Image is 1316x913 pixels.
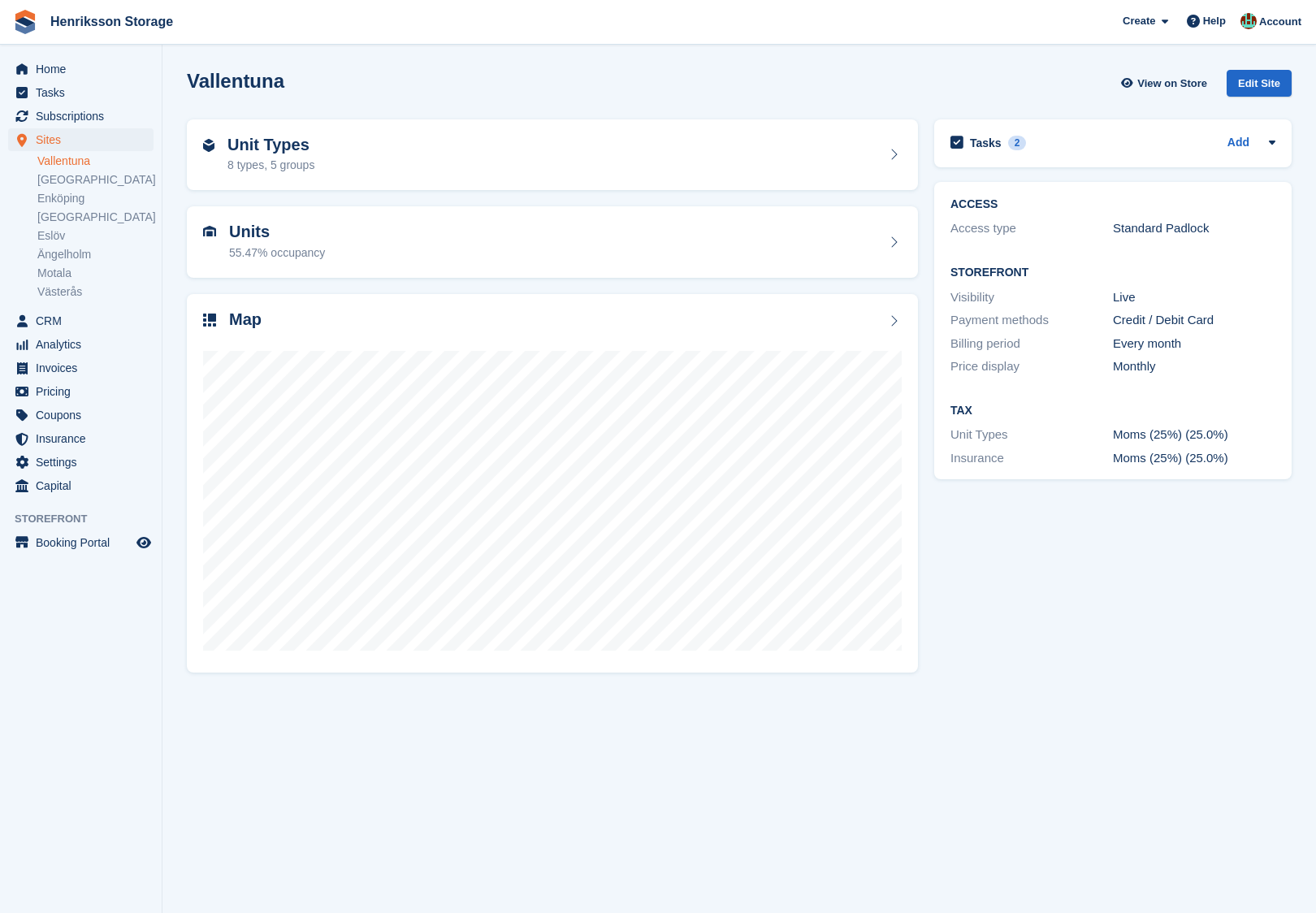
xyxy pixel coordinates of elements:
div: Price display [950,357,1113,376]
a: Henriksson Storage [44,8,180,35]
a: Vallentuna [37,154,154,169]
h2: Units [229,223,325,241]
div: Insurance [950,449,1113,468]
a: menu [8,58,154,80]
div: Monthly [1113,357,1275,376]
div: Visibility [950,288,1113,307]
span: Sites [36,128,133,151]
span: Analytics [36,333,133,356]
div: Billing period [950,335,1113,353]
h2: Tax [950,405,1275,418]
h2: Tasks [970,136,1002,150]
span: Storefront [15,511,162,527]
a: Edit Site [1227,70,1292,103]
a: menu [8,105,154,128]
a: menu [8,427,154,450]
span: Capital [36,474,133,497]
a: menu [8,531,154,554]
div: 8 types, 5 groups [227,157,314,174]
a: Motala [37,266,154,281]
div: Moms (25%) (25.0%) [1113,426,1275,444]
a: menu [8,128,154,151]
a: menu [8,333,154,356]
span: Pricing [36,380,133,403]
span: Coupons [36,404,133,426]
a: menu [8,81,154,104]
span: View on Store [1137,76,1207,92]
div: Standard Padlock [1113,219,1275,238]
div: Every month [1113,335,1275,353]
a: Units 55.47% occupancy [187,206,918,278]
h2: Unit Types [227,136,314,154]
a: Map [187,294,918,673]
span: Invoices [36,357,133,379]
a: menu [8,309,154,332]
a: Västerås [37,284,154,300]
div: Edit Site [1227,70,1292,97]
h2: Vallentuna [187,70,284,92]
div: Unit Types [950,426,1113,444]
h2: ACCESS [950,198,1275,211]
a: View on Store [1119,70,1214,97]
span: Account [1259,14,1301,30]
a: menu [8,357,154,379]
a: Unit Types 8 types, 5 groups [187,119,918,191]
div: Moms (25%) (25.0%) [1113,449,1275,468]
span: CRM [36,309,133,332]
a: Eslöv [37,228,154,244]
a: Preview store [134,533,154,552]
div: 55.47% occupancy [229,244,325,262]
a: menu [8,451,154,474]
img: stora-icon-8386f47178a22dfd0bd8f6a31ec36ba5ce8667c1dd55bd0f319d3a0aa187defe.svg [13,10,37,34]
span: Help [1203,13,1226,29]
a: Ängelholm [37,247,154,262]
a: [GEOGRAPHIC_DATA] [37,210,154,225]
a: [GEOGRAPHIC_DATA] [37,172,154,188]
img: Isak Martinelle [1240,13,1257,29]
a: menu [8,474,154,497]
h2: Map [229,310,262,329]
span: Booking Portal [36,531,133,554]
span: Subscriptions [36,105,133,128]
span: Create [1123,13,1155,29]
span: Tasks [36,81,133,104]
div: Credit / Debit Card [1113,311,1275,330]
a: menu [8,404,154,426]
a: Enköping [37,191,154,206]
img: unit-type-icn-2b2737a686de81e16bb02015468b77c625bbabd49415b5ef34ead5e3b44a266d.svg [203,139,214,152]
div: Live [1113,288,1275,307]
span: Insurance [36,427,133,450]
div: 2 [1008,136,1027,150]
div: Access type [950,219,1113,238]
img: map-icn-33ee37083ee616e46c38cad1a60f524a97daa1e2b2c8c0bc3eb3415660979fc1.svg [203,314,216,327]
div: Payment methods [950,311,1113,330]
a: Add [1227,134,1249,153]
h2: Storefront [950,266,1275,279]
a: menu [8,380,154,403]
span: Home [36,58,133,80]
span: Settings [36,451,133,474]
img: unit-icn-7be61d7bf1b0ce9d3e12c5938cc71ed9869f7b940bace4675aadf7bd6d80202e.svg [203,226,216,237]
